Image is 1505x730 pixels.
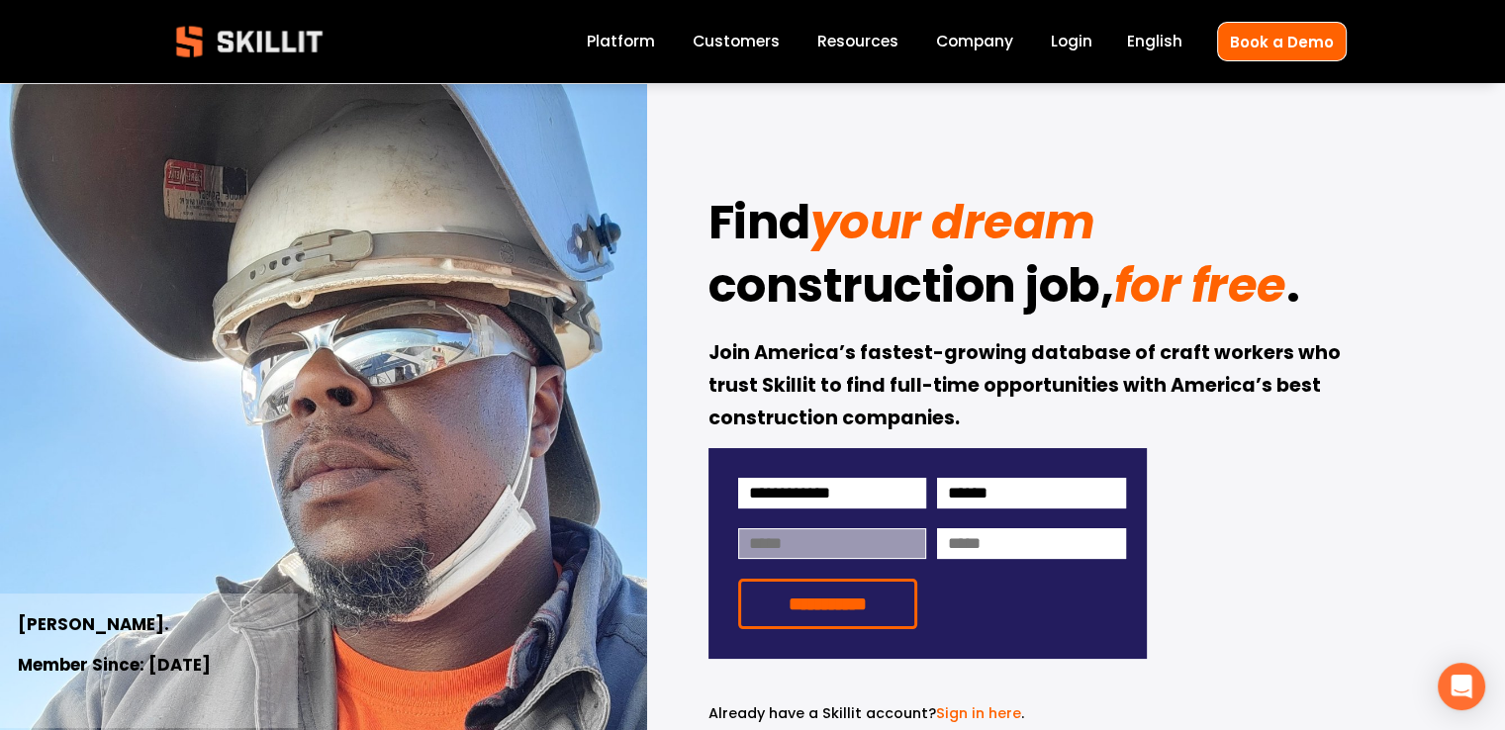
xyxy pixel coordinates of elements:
div: Open Intercom Messenger [1438,663,1485,710]
em: for free [1113,252,1285,319]
a: Login [1051,29,1092,55]
strong: [PERSON_NAME]. [18,611,169,640]
span: Already have a Skillit account? [708,703,936,723]
a: folder dropdown [817,29,898,55]
em: your dream [810,189,1095,255]
strong: Join America’s fastest-growing database of craft workers who trust Skillit to find full-time oppo... [708,338,1345,435]
strong: Member Since: [DATE] [18,652,211,681]
a: Book a Demo [1217,22,1347,60]
img: Skillit [159,12,339,71]
strong: Find [708,186,810,267]
a: Customers [693,29,780,55]
p: . [708,702,1147,725]
a: Company [936,29,1013,55]
div: language picker [1127,29,1182,55]
strong: . [1286,249,1300,330]
strong: construction job, [708,249,1114,330]
a: Sign in here [936,703,1021,723]
span: English [1127,30,1182,52]
span: Resources [817,30,898,52]
a: Platform [587,29,655,55]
